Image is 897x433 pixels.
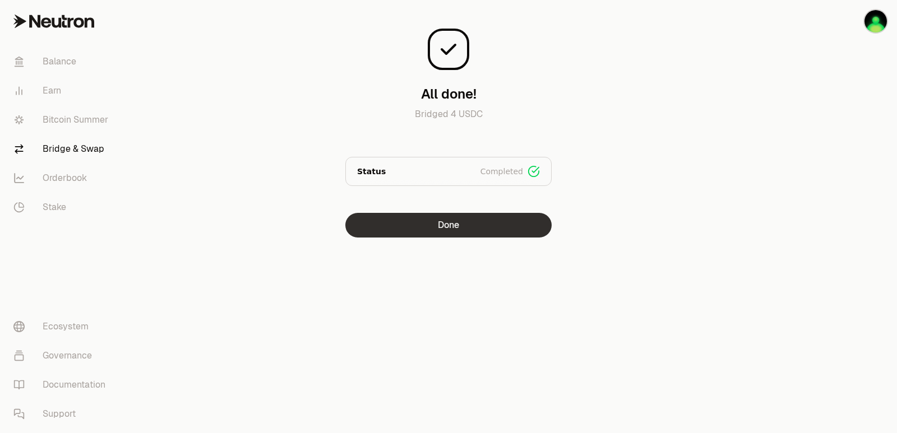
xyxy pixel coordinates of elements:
a: Bitcoin Summer [4,105,121,134]
span: Completed [480,166,523,177]
a: Governance [4,341,121,370]
a: Balance [4,47,121,76]
p: Bridged 4 USDC [345,108,552,134]
a: Orderbook [4,164,121,193]
a: Stake [4,193,121,222]
a: Ecosystem [4,312,121,341]
a: Support [4,399,121,429]
button: Done [345,213,552,238]
img: sandy mercy [864,10,887,32]
h3: All done! [421,85,477,103]
a: Documentation [4,370,121,399]
p: Status [357,166,386,177]
a: Bridge & Swap [4,134,121,164]
a: Earn [4,76,121,105]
